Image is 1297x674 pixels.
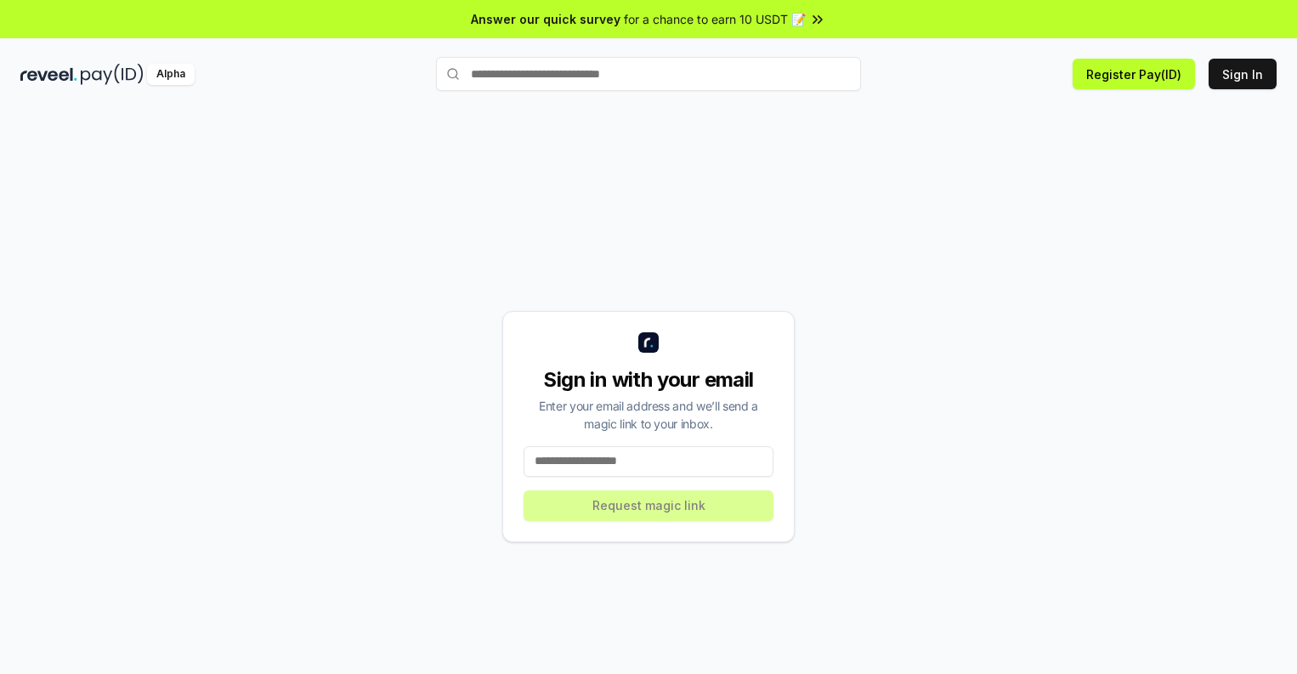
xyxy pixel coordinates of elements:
img: reveel_dark [20,64,77,85]
span: Answer our quick survey [471,10,620,28]
div: Sign in with your email [524,366,773,394]
div: Alpha [147,64,195,85]
button: Sign In [1209,59,1277,89]
img: logo_small [638,332,659,353]
img: pay_id [81,64,144,85]
div: Enter your email address and we’ll send a magic link to your inbox. [524,397,773,433]
button: Register Pay(ID) [1073,59,1195,89]
span: for a chance to earn 10 USDT 📝 [624,10,806,28]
